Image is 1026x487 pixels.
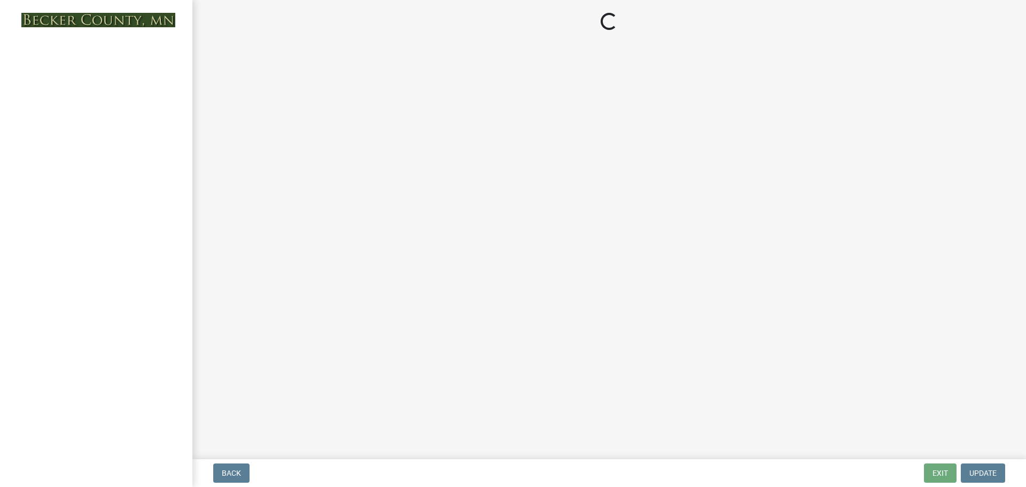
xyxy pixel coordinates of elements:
span: Back [222,469,241,477]
button: Exit [924,463,957,483]
button: Update [961,463,1005,483]
span: Update [969,469,997,477]
button: Back [213,463,250,483]
img: Becker County, Minnesota [21,13,175,27]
